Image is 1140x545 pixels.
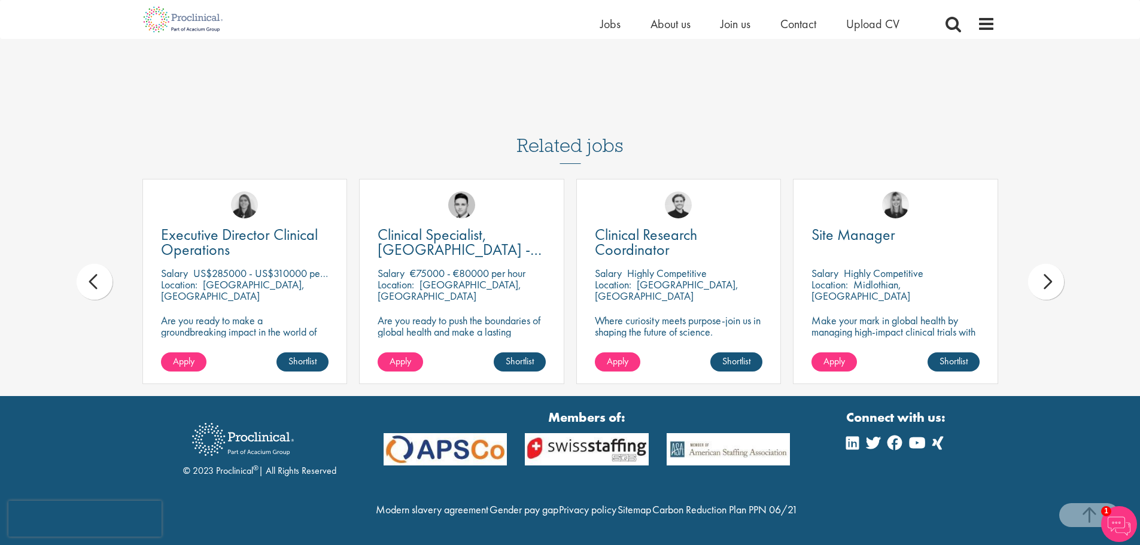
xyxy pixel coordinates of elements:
[882,191,909,218] img: Janelle Jones
[183,415,303,464] img: Proclinical Recruitment
[780,16,816,32] a: Contact
[595,224,697,260] span: Clinical Research Coordinator
[607,355,628,367] span: Apply
[811,352,857,372] a: Apply
[618,503,651,516] a: Sitemap
[846,16,899,32] a: Upload CV
[390,355,411,367] span: Apply
[658,433,799,466] img: APSCo
[710,352,762,372] a: Shortlist
[161,227,329,257] a: Executive Director Clinical Operations
[595,352,640,372] a: Apply
[595,266,622,280] span: Salary
[595,278,738,303] p: [GEOGRAPHIC_DATA], [GEOGRAPHIC_DATA]
[161,266,188,280] span: Salary
[378,278,521,303] p: [GEOGRAPHIC_DATA], [GEOGRAPHIC_DATA]
[600,16,621,32] a: Jobs
[595,278,631,291] span: Location:
[378,224,542,275] span: Clinical Specialist, [GEOGRAPHIC_DATA] - Cardiac
[161,224,318,260] span: Executive Director Clinical Operations
[410,266,525,280] p: €75000 - €80000 per hour
[183,414,336,478] div: © 2023 Proclinical | All Rights Reserved
[665,191,692,218] img: Nico Kohlwes
[384,408,791,427] strong: Members of:
[378,278,414,291] span: Location:
[494,352,546,372] a: Shortlist
[811,278,910,303] p: Midlothian, [GEOGRAPHIC_DATA]
[595,227,763,257] a: Clinical Research Coordinator
[811,266,838,280] span: Salary
[627,266,707,280] p: Highly Competitive
[173,355,194,367] span: Apply
[231,191,258,218] img: Ciara Noble
[193,266,352,280] p: US$285000 - US$310000 per annum
[375,433,516,466] img: APSCo
[650,16,691,32] a: About us
[378,227,546,257] a: Clinical Specialist, [GEOGRAPHIC_DATA] - Cardiac
[517,105,624,164] h3: Related jobs
[448,191,475,218] img: Connor Lynes
[253,463,259,473] sup: ®
[161,278,197,291] span: Location:
[811,278,848,291] span: Location:
[559,503,616,516] a: Privacy policy
[595,315,763,337] p: Where curiosity meets purpose-join us in shaping the future of science.
[516,433,658,466] img: APSCo
[8,501,162,537] iframe: reCAPTCHA
[1101,506,1137,542] img: Chatbot
[1101,506,1111,516] span: 1
[77,264,113,300] div: prev
[811,224,895,245] span: Site Manager
[376,503,488,516] a: Modern slavery agreement
[161,315,329,372] p: Are you ready to make a groundbreaking impact in the world of biotechnology? Join a growing compa...
[721,16,750,32] a: Join us
[276,352,329,372] a: Shortlist
[1028,264,1064,300] div: next
[811,227,980,242] a: Site Manager
[823,355,845,367] span: Apply
[161,352,206,372] a: Apply
[844,266,923,280] p: Highly Competitive
[490,503,558,516] a: Gender pay gap
[811,315,980,349] p: Make your mark in global health by managing high-impact clinical trials with a leading CRO.
[378,352,423,372] a: Apply
[652,503,798,516] a: Carbon Reduction Plan PPN 06/21
[928,352,980,372] a: Shortlist
[846,408,948,427] strong: Connect with us:
[378,315,546,372] p: Are you ready to push the boundaries of global health and make a lasting impact? This role at a h...
[378,266,405,280] span: Salary
[161,278,305,303] p: [GEOGRAPHIC_DATA], [GEOGRAPHIC_DATA]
